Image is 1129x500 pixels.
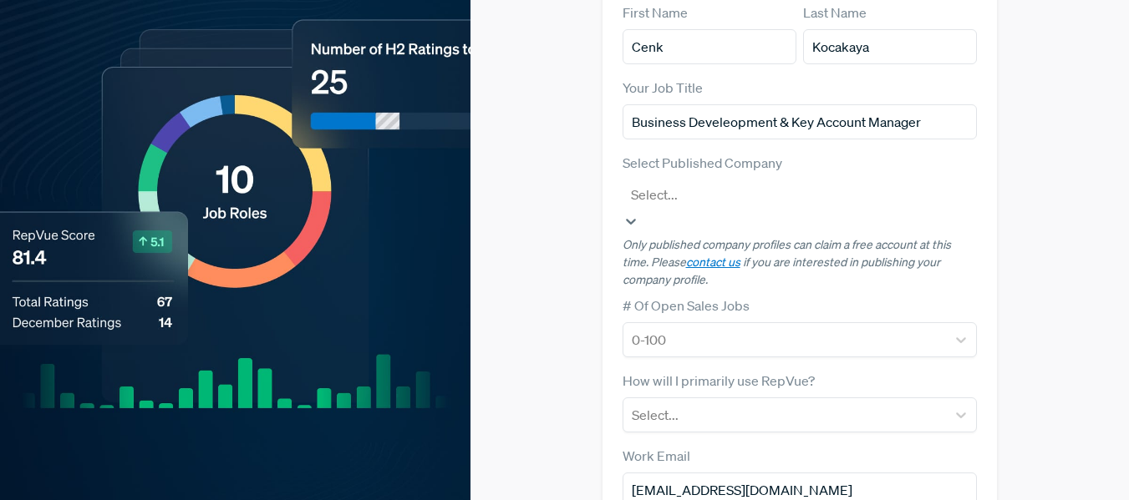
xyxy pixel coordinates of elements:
input: Title [623,104,978,139]
input: First Name [623,29,796,64]
label: First Name [623,3,688,23]
label: # Of Open Sales Jobs [623,295,750,316]
input: Last Name [803,29,977,64]
p: Only published company profiles can claim a free account at this time. Please if you are interest... [623,236,978,289]
label: Select Published Company [623,153,782,173]
label: Last Name [803,3,867,23]
label: Your Job Title [623,78,703,98]
a: contact us [686,255,740,270]
label: How will I primarily use RepVue? [623,371,815,391]
label: Work Email [623,446,690,466]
